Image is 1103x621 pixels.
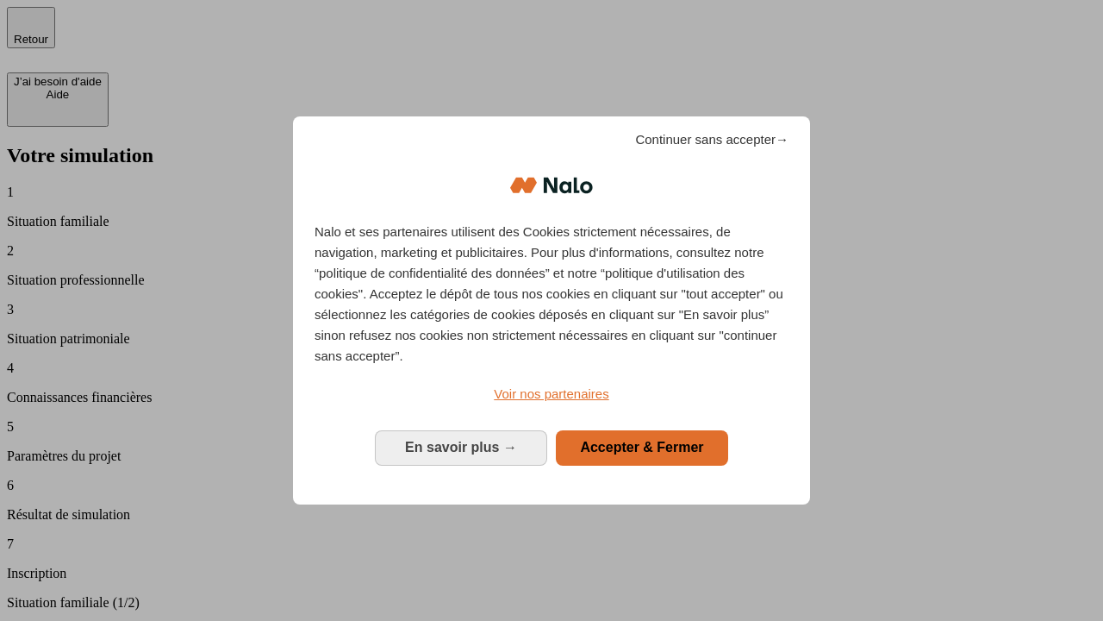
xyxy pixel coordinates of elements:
span: En savoir plus → [405,440,517,455]
button: En savoir plus: Configurer vos consentements [375,430,547,465]
span: Voir nos partenaires [494,386,608,401]
button: Accepter & Fermer: Accepter notre traitement des données et fermer [556,430,728,465]
p: Nalo et ses partenaires utilisent des Cookies strictement nécessaires, de navigation, marketing e... [315,222,788,367]
a: Voir nos partenaires [315,384,788,405]
span: Accepter & Fermer [580,440,703,455]
img: Logo [510,160,593,211]
div: Bienvenue chez Nalo Gestion du consentement [293,116,810,504]
span: Continuer sans accepter→ [635,129,788,150]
